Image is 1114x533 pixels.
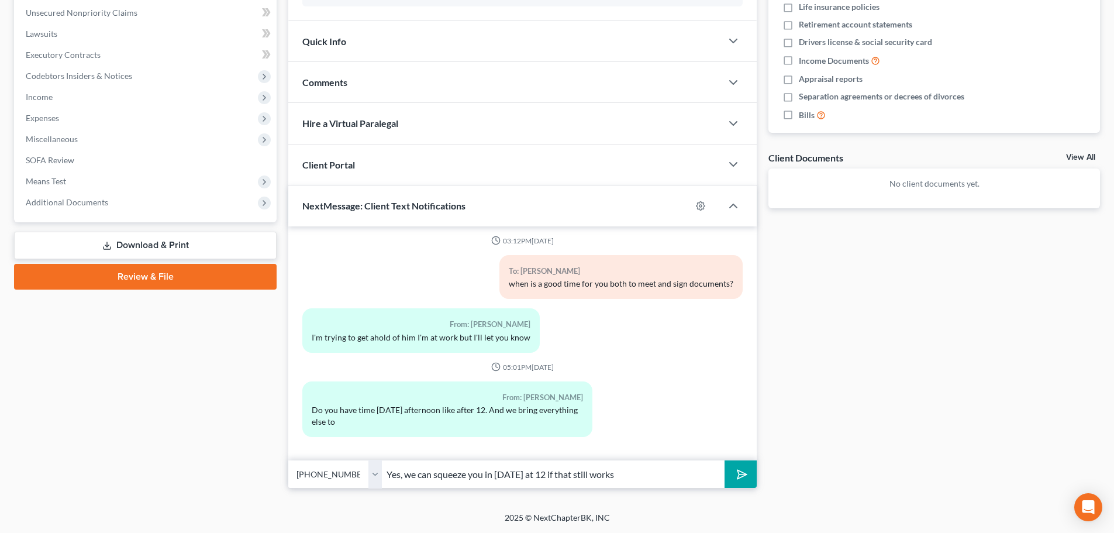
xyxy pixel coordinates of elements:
[26,71,132,81] span: Codebtors Insiders & Notices
[26,8,137,18] span: Unsecured Nonpriority Claims
[14,232,277,259] a: Download & Print
[509,278,733,290] div: when is a good time for you both to meet and sign documents?
[26,113,59,123] span: Expenses
[799,55,869,67] span: Income Documents
[302,118,398,129] span: Hire a Virtual Paralegal
[26,92,53,102] span: Income
[16,44,277,66] a: Executory Contracts
[1066,153,1095,161] a: View All
[799,36,932,48] span: Drivers license & social security card
[302,236,743,246] div: 03:12PM[DATE]
[768,152,843,164] div: Client Documents
[799,19,912,30] span: Retirement account statements
[26,155,74,165] span: SOFA Review
[1074,493,1102,521] div: Open Intercom Messenger
[799,91,964,102] span: Separation agreements or decrees of divorces
[302,159,355,170] span: Client Portal
[799,73,863,85] span: Appraisal reports
[312,332,530,343] div: I'm trying to get ahold of him I'm at work but I'll let you know
[14,264,277,290] a: Review & File
[509,264,733,278] div: To: [PERSON_NAME]
[799,1,880,13] span: Life insurance policies
[799,109,815,121] span: Bills
[302,362,743,372] div: 05:01PM[DATE]
[302,200,465,211] span: NextMessage: Client Text Notifications
[302,77,347,88] span: Comments
[382,460,725,489] input: Say something...
[16,2,277,23] a: Unsecured Nonpriority Claims
[26,134,78,144] span: Miscellaneous
[26,50,101,60] span: Executory Contracts
[312,318,530,331] div: From: [PERSON_NAME]
[312,391,582,404] div: From: [PERSON_NAME]
[26,197,108,207] span: Additional Documents
[302,36,346,47] span: Quick Info
[16,23,277,44] a: Lawsuits
[16,150,277,171] a: SOFA Review
[26,29,57,39] span: Lawsuits
[312,404,582,428] div: Do you have time [DATE] afternoon like after 12. And we bring everything else to
[26,176,66,186] span: Means Test
[778,178,1091,190] p: No client documents yet.
[224,512,891,533] div: 2025 © NextChapterBK, INC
